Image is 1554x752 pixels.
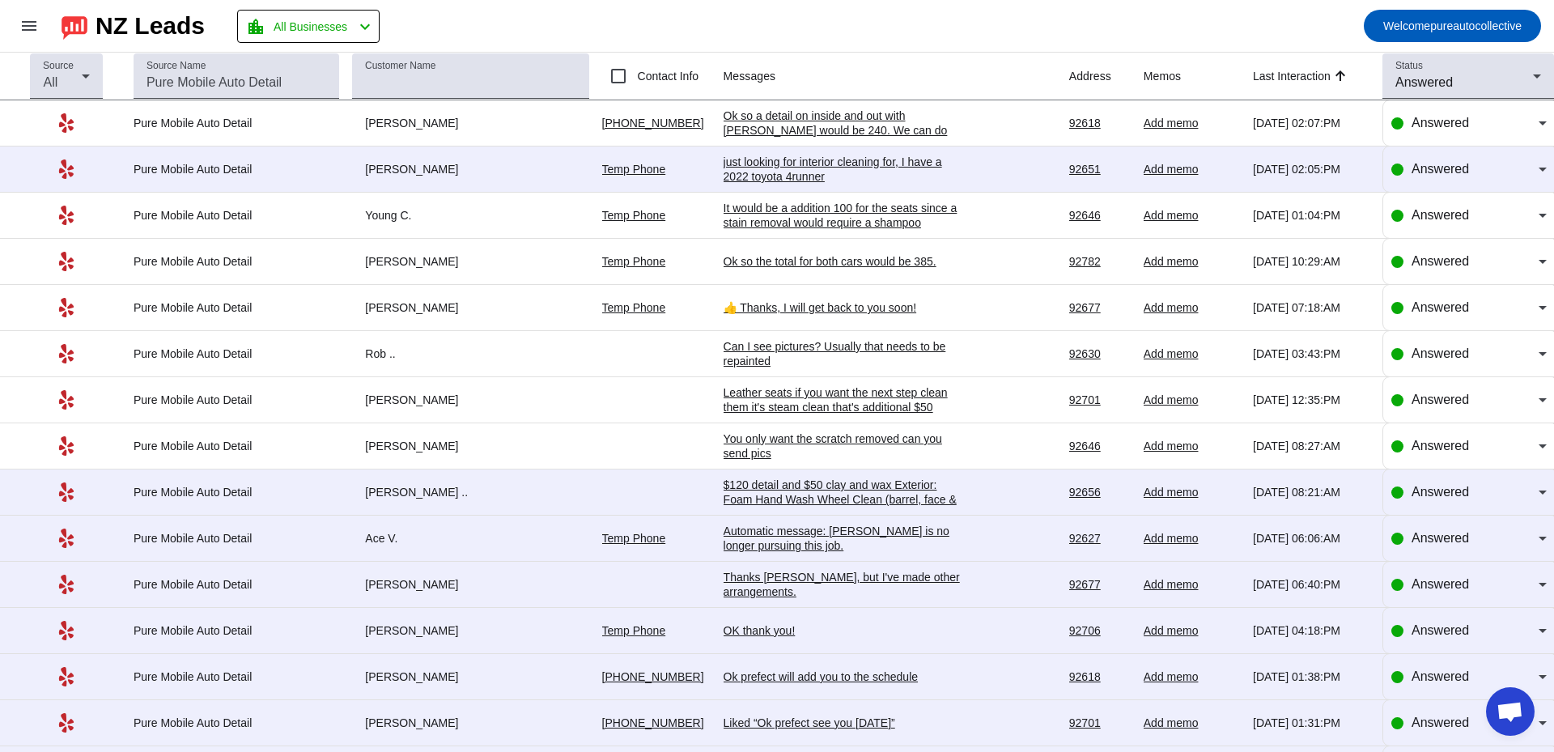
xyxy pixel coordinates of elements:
div: 92706 [1069,623,1131,638]
div: [DATE] 07:18:AM [1253,300,1369,315]
div: [DATE] 06:06:AM [1253,531,1369,546]
th: Messages [724,53,1069,100]
div: Pure Mobile Auto Detail [134,300,339,315]
div: Pure Mobile Auto Detail [134,439,339,453]
div: Pure Mobile Auto Detail [134,116,339,130]
div: Rob .. [352,346,588,361]
mat-label: Status [1395,61,1423,71]
input: Pure Mobile Auto Detail [146,73,326,92]
a: Temp Phone [602,624,666,637]
span: Answered [1412,208,1469,222]
div: Pure Mobile Auto Detail [134,577,339,592]
div: Thanks [PERSON_NAME], but I've made other arrangements. [724,570,966,599]
div: just looking for interior cleaning for, I have a 2022 toyota 4runner [724,155,966,184]
div: Ok so a detail on inside and out with [PERSON_NAME] would be 240. We can do [DATE] at 5:30 if so? [724,108,966,152]
a: [PHONE_NUMBER] [602,716,704,729]
div: Add memo [1144,346,1240,361]
div: [DATE] 03:43:PM [1253,346,1369,361]
label: Contact Info [635,68,699,84]
div: [PERSON_NAME] [352,716,588,730]
div: [DATE] 04:18:PM [1253,623,1369,638]
mat-icon: Yelp [57,713,76,733]
mat-icon: Yelp [57,482,76,502]
div: [PERSON_NAME] [352,162,588,176]
span: All [43,75,57,89]
span: Answered [1412,300,1469,314]
div: NZ Leads [96,15,205,37]
mat-icon: Yelp [57,436,76,456]
div: $120 detail and $50 clay and wax Exterior: Foam Hand Wash Wheel Clean (barrel, face & tire) Tire ... [724,478,966,565]
span: pureautocollective [1383,15,1522,37]
div: 92630 [1069,346,1131,361]
a: Temp Phone [602,255,666,268]
div: Add memo [1144,116,1240,130]
div: [DATE] 10:29:AM [1253,254,1369,269]
div: 92627 [1069,531,1131,546]
a: Temp Phone [602,532,666,545]
div: Can I see pictures? Usually that needs to be repainted [724,339,966,368]
a: [PHONE_NUMBER] [602,670,704,683]
div: [DATE] 02:07:PM [1253,116,1369,130]
span: Answered [1412,254,1469,268]
div: Add memo [1144,208,1240,223]
button: All Businesses [237,10,380,43]
div: [PERSON_NAME] [352,439,588,453]
mat-icon: Yelp [57,575,76,594]
mat-icon: Yelp [57,390,76,410]
span: Answered [1395,75,1453,89]
span: Answered [1412,393,1469,406]
div: [DATE] 01:31:PM [1253,716,1369,730]
div: [PERSON_NAME] [352,669,588,684]
div: 92646 [1069,208,1131,223]
div: Add memo [1144,577,1240,592]
div: 92701 [1069,716,1131,730]
div: [DATE] 06:40:PM [1253,577,1369,592]
mat-icon: Yelp [57,113,76,133]
th: Address [1069,53,1144,100]
div: Pure Mobile Auto Detail [134,346,339,361]
div: Leather seats if you want the next step clean them it's steam clean that's additional $50 carpets... [724,385,966,429]
mat-icon: Yelp [57,344,76,363]
div: [PERSON_NAME] [352,254,588,269]
mat-icon: Yelp [57,621,76,640]
div: Add memo [1144,254,1240,269]
span: Answered [1412,669,1469,683]
div: Add memo [1144,300,1240,315]
div: [DATE] 02:05:PM [1253,162,1369,176]
mat-icon: Yelp [57,529,76,548]
div: Pure Mobile Auto Detail [134,254,339,269]
div: Pure Mobile Auto Detail [134,393,339,407]
img: logo [62,12,87,40]
a: Temp Phone [602,301,666,314]
div: Pure Mobile Auto Detail [134,623,339,638]
div: [PERSON_NAME] [352,393,588,407]
div: Pure Mobile Auto Detail [134,162,339,176]
a: Temp Phone [602,163,666,176]
div: 92651 [1069,162,1131,176]
mat-icon: Yelp [57,252,76,271]
div: 92701 [1069,393,1131,407]
button: Welcomepureautocollective [1364,10,1541,42]
div: 92677 [1069,300,1131,315]
div: Pure Mobile Auto Detail [134,531,339,546]
div: Pure Mobile Auto Detail [134,716,339,730]
div: Liked “Ok prefect see you [DATE]” [724,716,966,730]
mat-icon: Yelp [57,667,76,686]
div: Ok so the total for both cars would be 385. [724,254,966,269]
span: Answered [1412,116,1469,130]
div: Automatic message: [PERSON_NAME] is no longer pursuing this job. [724,524,966,553]
div: [PERSON_NAME] [352,116,588,130]
mat-icon: chevron_left [355,17,375,36]
div: [PERSON_NAME] [352,300,588,315]
span: Answered [1412,716,1469,729]
mat-label: Customer Name [365,61,435,71]
div: Pure Mobile Auto Detail [134,669,339,684]
div: Add memo [1144,669,1240,684]
div: You only want the scratch removed can you send pics [724,431,966,461]
div: Last Interaction [1253,68,1331,84]
a: Temp Phone [602,209,666,222]
mat-label: Source Name [146,61,206,71]
div: Add memo [1144,716,1240,730]
div: 92782 [1069,254,1131,269]
div: 92618 [1069,116,1131,130]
